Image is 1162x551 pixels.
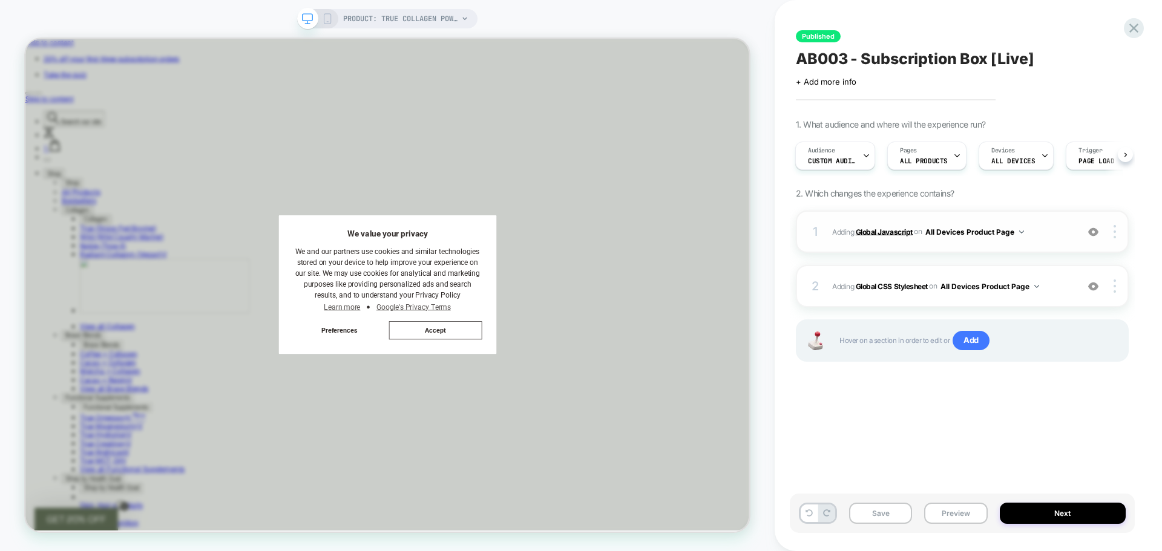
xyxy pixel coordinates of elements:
span: ALL PRODUCTS [900,157,948,165]
span: Pages [900,146,917,155]
img: crossed eye [1088,281,1098,292]
div: We value your privacy [357,255,609,266]
span: ALL DEVICES [991,157,1035,165]
button: Next [1000,503,1126,524]
a: Google's Privacy Terms [466,349,569,367]
span: 2. Which changes the experience contains? [796,188,954,198]
img: close [1114,225,1116,238]
span: on [914,225,922,238]
span: Hover on a section in order to edit or [839,331,1115,350]
span: Trigger [1078,146,1102,155]
img: crossed eye [1088,227,1098,237]
a: Learn more [396,349,448,367]
span: on [929,279,937,293]
div: 2 [809,275,821,297]
button: Preview [924,503,987,524]
button: All Devices Product Page [925,224,1024,240]
span: Adding [832,279,1071,294]
div: 1 [809,221,821,243]
span: AB003 - Subscription Box [Live] [796,50,1034,68]
span: + Add more info [796,77,856,86]
span: Adding [832,224,1071,240]
span: 1. What audience and where will the experience run? [796,119,985,129]
button: All Devices Product Page [940,279,1039,294]
img: down arrow [1034,285,1039,288]
span: Page Load [1078,157,1114,165]
img: Joystick [803,331,827,350]
span: Custom Audience [808,157,856,165]
span: Audience [808,146,835,155]
button: Save [849,503,912,524]
img: down arrow [1019,230,1024,233]
button: Accept [485,377,608,402]
img: close [1114,279,1116,293]
span: Devices [991,146,1015,155]
b: Global CSS Stylesheet [856,281,928,290]
b: Global Javascript [856,227,913,236]
span: ● [455,351,460,365]
span: Add [953,331,990,350]
span: PRODUCT: True Collagen Powder [343,9,458,28]
span: Published [796,30,841,42]
span: We and our partners use cookies and similar technologies stored on your device to help improve yo... [357,276,609,349]
button: Preferences [357,377,481,402]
